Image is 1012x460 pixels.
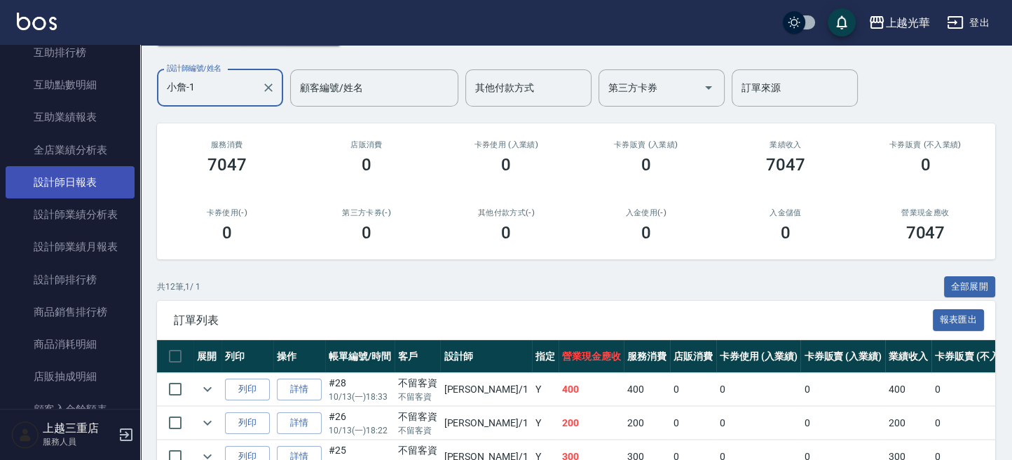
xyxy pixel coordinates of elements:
button: expand row [197,412,218,433]
h3: 7047 [766,155,805,175]
div: 不留客資 [398,443,437,458]
h3: 服務消費 [174,140,280,149]
div: 不留客資 [398,376,437,391]
td: 0 [716,407,801,440]
th: 列印 [221,340,273,373]
td: 400 [624,373,670,406]
p: 共 12 筆, 1 / 1 [157,280,200,293]
a: 店販抽成明細 [6,360,135,393]
a: 詳情 [277,412,322,434]
p: 服務人員 [43,435,114,448]
th: 卡券販賣 (入業績) [800,340,885,373]
td: 200 [885,407,931,440]
a: 互助點數明細 [6,69,135,101]
h3: 0 [641,155,651,175]
button: 登出 [941,10,995,36]
h2: 入金使用(-) [593,208,699,217]
td: 0 [716,373,801,406]
h3: 0 [501,223,511,243]
h3: 0 [362,155,371,175]
h3: 0 [920,155,930,175]
a: 商品消耗明細 [6,328,135,360]
td: [PERSON_NAME] /1 [440,373,531,406]
button: 全部展開 [944,276,996,298]
a: 設計師業績分析表 [6,198,135,231]
p: 不留客資 [398,391,437,403]
h2: 卡券使用(-) [174,208,280,217]
a: 設計師業績月報表 [6,231,135,263]
h2: 第三方卡券(-) [313,208,419,217]
td: Y [532,373,559,406]
a: 互助業績報表 [6,101,135,133]
h3: 0 [222,223,232,243]
td: [PERSON_NAME] /1 [440,407,531,440]
h3: 0 [501,155,511,175]
a: 商品銷售排行榜 [6,296,135,328]
h2: 卡券販賣 (入業績) [593,140,699,149]
span: 訂單列表 [174,313,933,327]
td: 0 [800,407,885,440]
a: 顧客入金餘額表 [6,393,135,426]
th: 客戶 [395,340,441,373]
button: save [828,8,856,36]
h3: 0 [781,223,791,243]
th: 指定 [532,340,559,373]
button: 列印 [225,412,270,434]
th: 操作 [273,340,325,373]
h3: 0 [641,223,651,243]
h2: 入金儲值 [732,208,838,217]
th: 展開 [193,340,221,373]
th: 卡券使用 (入業績) [716,340,801,373]
a: 設計師排行榜 [6,264,135,296]
td: #26 [325,407,395,440]
a: 詳情 [277,379,322,400]
img: Logo [17,13,57,30]
div: 上越光華 [885,14,930,32]
img: Person [11,421,39,449]
h5: 上越三重店 [43,421,114,435]
label: 設計師編號/姓名 [167,63,221,74]
td: Y [532,407,559,440]
th: 帳單編號/時間 [325,340,395,373]
p: 不留客資 [398,424,437,437]
th: 營業現金應收 [559,340,624,373]
th: 業績收入 [885,340,931,373]
p: 10/13 (一) 18:33 [329,391,391,403]
h2: 卡券販賣 (不入業績) [873,140,978,149]
th: 店販消費 [670,340,716,373]
th: 設計師 [440,340,531,373]
td: #28 [325,373,395,406]
button: expand row [197,379,218,400]
a: 互助排行榜 [6,36,135,69]
h3: 0 [362,223,371,243]
td: 200 [624,407,670,440]
td: 0 [800,373,885,406]
h3: 7047 [905,223,945,243]
a: 報表匯出 [933,313,985,326]
td: 200 [559,407,624,440]
h3: 7047 [207,155,247,175]
button: 上越光華 [863,8,936,37]
button: 報表匯出 [933,309,985,331]
h2: 卡券使用 (入業績) [453,140,559,149]
td: 0 [670,373,716,406]
a: 設計師日報表 [6,166,135,198]
a: 全店業績分析表 [6,134,135,166]
button: 列印 [225,379,270,400]
td: 0 [670,407,716,440]
h2: 店販消費 [313,140,419,149]
p: 10/13 (一) 18:22 [329,424,391,437]
div: 不留客資 [398,410,437,424]
h2: 其他付款方式(-) [453,208,559,217]
h2: 業績收入 [732,140,838,149]
button: Clear [259,78,278,97]
td: 400 [559,373,624,406]
button: Open [697,76,720,99]
td: 400 [885,373,931,406]
th: 服務消費 [624,340,670,373]
h2: 營業現金應收 [873,208,978,217]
